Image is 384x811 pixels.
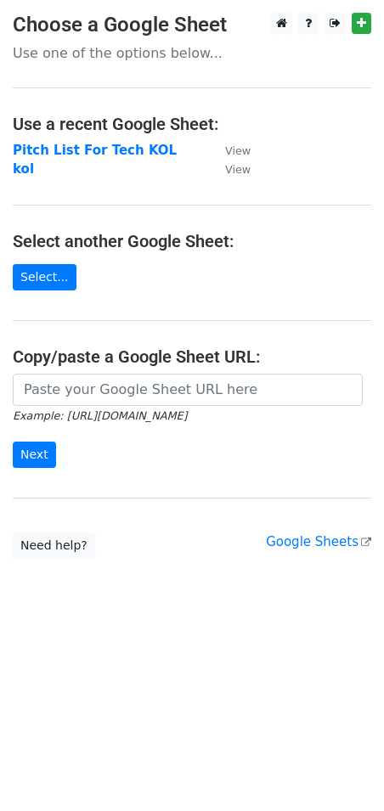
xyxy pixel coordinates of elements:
a: kol [13,161,34,177]
small: Example: [URL][DOMAIN_NAME] [13,409,187,422]
a: Pitch List For Tech KOL [13,143,177,158]
p: Use one of the options below... [13,44,371,62]
a: View [208,143,251,158]
small: View [225,163,251,176]
a: Select... [13,264,76,290]
h3: Choose a Google Sheet [13,13,371,37]
iframe: Chat Widget [299,729,384,811]
a: Google Sheets [266,534,371,549]
h4: Use a recent Google Sheet: [13,114,371,134]
a: View [208,161,251,177]
h4: Copy/paste a Google Sheet URL: [13,346,371,367]
h4: Select another Google Sheet: [13,231,371,251]
input: Next [13,442,56,468]
a: Need help? [13,532,95,559]
input: Paste your Google Sheet URL here [13,374,363,406]
small: View [225,144,251,157]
